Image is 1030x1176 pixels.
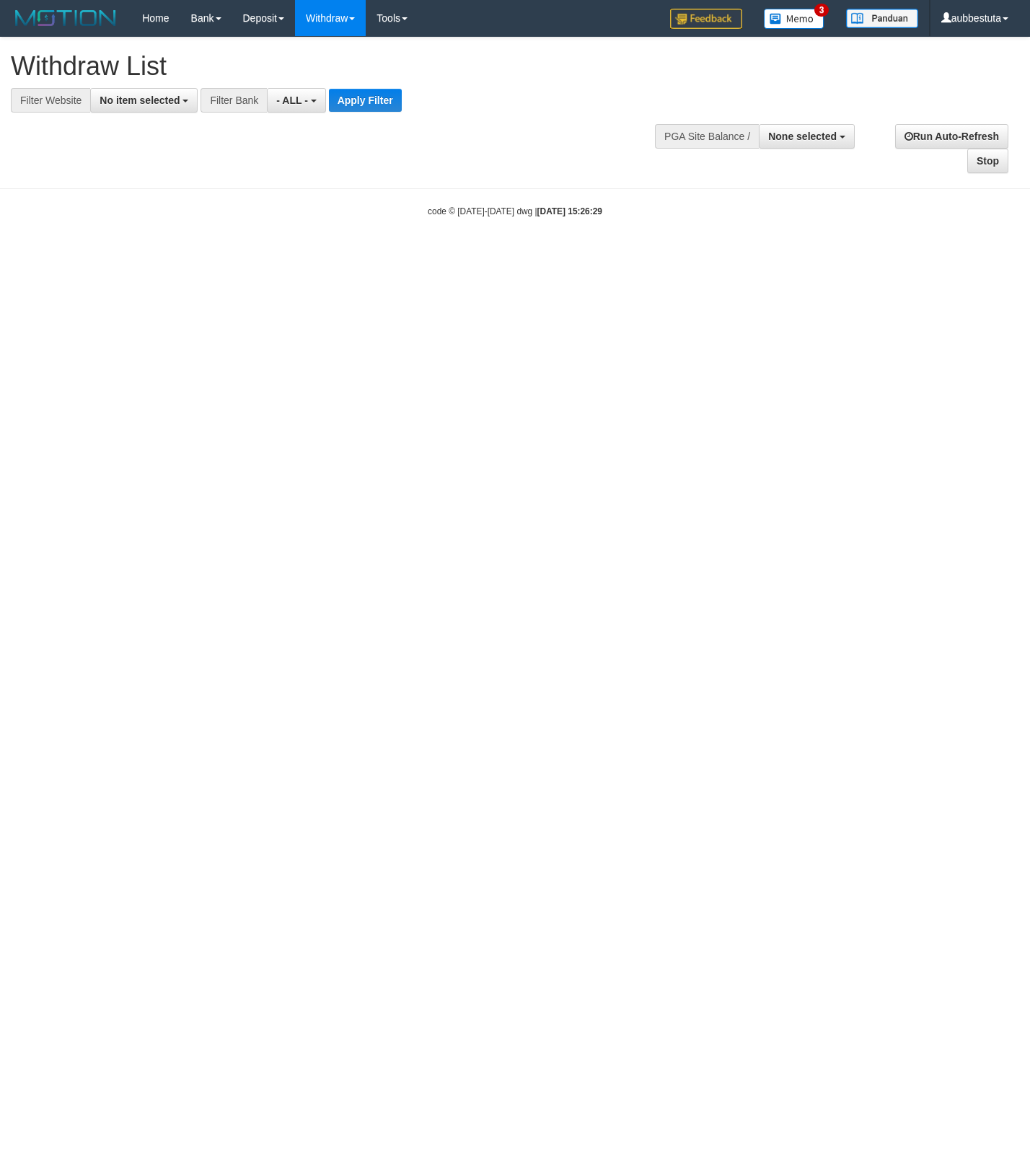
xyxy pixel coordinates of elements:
img: Button%20Memo.svg [764,9,824,29]
button: No item selected [90,88,198,113]
button: None selected [759,124,855,149]
span: No item selected [100,95,180,106]
h1: Withdraw List [11,52,672,81]
span: None selected [768,131,837,142]
span: - ALL - [276,95,308,106]
span: 3 [814,4,829,17]
small: code © [DATE]-[DATE] dwg | [428,206,602,216]
a: Run Auto-Refresh [895,124,1008,149]
img: Feedback.jpg [670,9,742,29]
img: panduan.png [846,9,918,28]
button: - ALL - [267,88,325,113]
a: Stop [967,149,1008,173]
div: Filter Website [11,88,90,113]
strong: [DATE] 15:26:29 [537,206,602,216]
button: Apply Filter [329,89,402,112]
div: PGA Site Balance / [655,124,759,149]
img: MOTION_logo.png [11,7,120,29]
div: Filter Bank [201,88,267,113]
